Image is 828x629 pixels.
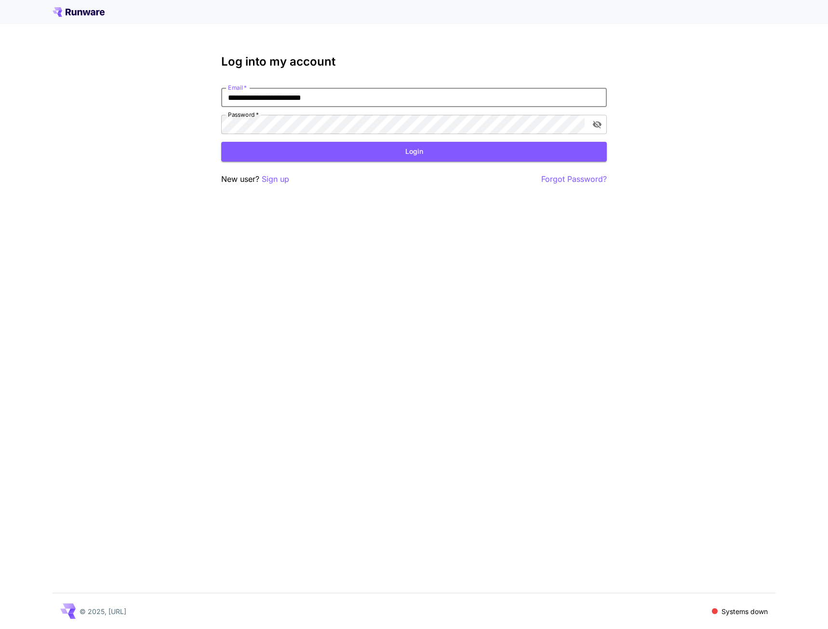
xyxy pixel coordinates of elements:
[721,606,768,616] p: Systems down
[228,83,247,92] label: Email
[262,173,289,185] button: Sign up
[588,116,606,133] button: toggle password visibility
[80,606,126,616] p: © 2025, [URL]
[221,173,289,185] p: New user?
[228,110,259,119] label: Password
[221,55,607,68] h3: Log into my account
[221,142,607,162] button: Login
[541,173,607,185] button: Forgot Password?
